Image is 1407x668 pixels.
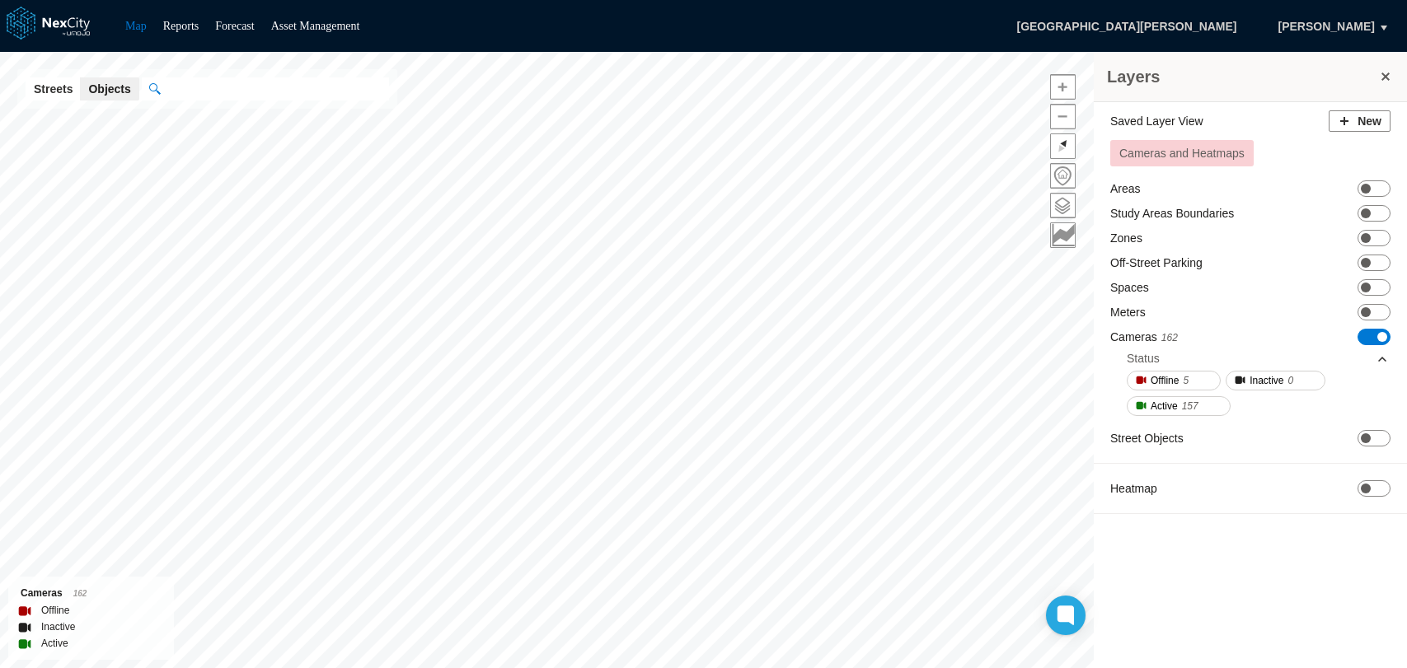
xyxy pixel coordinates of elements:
span: Cameras and Heatmaps [1119,147,1245,160]
label: Active [41,635,68,652]
button: Zoom in [1050,74,1076,100]
label: Meters [1110,304,1146,320]
label: Saved Layer View [1110,113,1203,129]
button: Cameras and Heatmaps [1110,140,1254,166]
label: Spaces [1110,279,1149,296]
span: 157 [1182,398,1198,414]
a: Reports [163,20,199,32]
span: 162 [1161,332,1178,343]
span: Zoom out [1051,105,1075,128]
div: Cameras [21,585,162,602]
span: [GEOGRAPHIC_DATA][PERSON_NAME] [999,12,1254,40]
a: Forecast [215,20,254,32]
label: Study Areas Boundaries [1110,205,1234,222]
button: Key metrics [1050,222,1076,248]
button: [PERSON_NAME] [1261,12,1392,40]
label: Off-Street Parking [1110,255,1203,271]
span: 5 [1183,372,1189,389]
button: Zoom out [1050,104,1076,129]
button: Reset bearing to north [1050,133,1076,159]
button: Offline5 [1127,371,1221,390]
label: Areas [1110,180,1141,197]
h3: Layers [1107,65,1377,88]
span: Objects [88,81,130,97]
span: 0 [1288,372,1294,389]
button: Active157 [1127,396,1231,416]
label: Zones [1110,230,1142,246]
span: Streets [34,81,73,97]
button: Streets [26,77,81,100]
span: Inactive [1250,372,1283,389]
div: Status [1127,350,1160,367]
span: Zoom in [1051,75,1075,99]
button: Inactive0 [1226,371,1325,390]
button: New [1329,110,1391,132]
label: Heatmap [1110,480,1157,497]
div: Status [1127,346,1389,371]
span: [PERSON_NAME] [1278,18,1375,35]
label: Inactive [41,619,75,635]
label: Street Objects [1110,430,1184,446]
span: 162 [73,589,87,598]
a: Map [125,20,147,32]
span: Active [1151,398,1178,414]
span: Reset bearing to north [1046,129,1079,162]
span: New [1358,113,1381,129]
button: Home [1050,163,1076,189]
label: Offline [41,602,69,619]
a: Asset Management [271,20,360,32]
button: Layers management [1050,193,1076,218]
label: Cameras [1110,329,1178,346]
span: Offline [1151,372,1179,389]
button: Objects [80,77,138,100]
